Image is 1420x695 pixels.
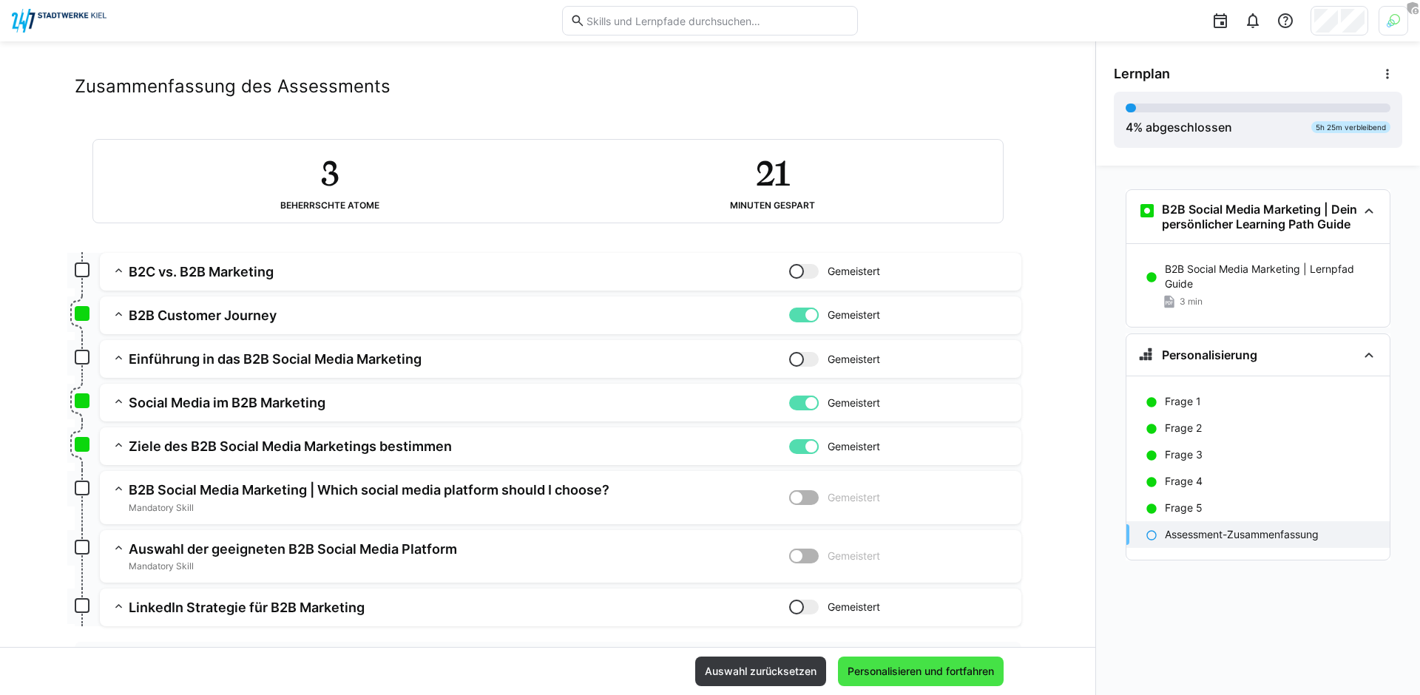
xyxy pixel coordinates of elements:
[129,502,789,514] span: Mandatory Skill
[828,600,880,614] span: Gemeistert
[1180,296,1203,308] span: 3 min
[1126,118,1232,136] div: % abgeschlossen
[1165,501,1203,515] p: Frage 5
[129,394,789,411] h3: Social Media im B2B Marketing
[75,75,390,98] h2: Zusammenfassung des Assessments
[756,152,789,194] h2: 21
[129,263,789,280] h3: B2C vs. B2B Marketing
[1165,447,1203,462] p: Frage 3
[129,350,789,367] h3: Einführung in das B2B Social Media Marketing
[845,664,996,679] span: Personalisieren und fortfahren
[828,490,880,505] span: Gemeistert
[695,657,826,686] button: Auswahl zurücksetzen
[129,540,789,557] h3: Auswahl der geeigneten B2B Social Media Platform
[1165,394,1201,409] p: Frage 1
[1165,527,1319,542] p: Assessment-Zusammenfassung
[828,352,880,367] span: Gemeistert
[129,438,789,455] h3: Ziele des B2B Social Media Marketings bestimmen
[1165,474,1203,489] p: Frage 4
[585,14,850,27] input: Skills und Lernpfade durchsuchen…
[129,599,789,616] h3: LinkedIn Strategie für B2B Marketing
[828,439,880,454] span: Gemeistert
[828,308,880,322] span: Gemeistert
[828,549,880,563] span: Gemeistert
[321,152,339,194] h2: 3
[129,560,789,572] span: Mandatory Skill
[1114,66,1170,82] span: Lernplan
[828,264,880,279] span: Gemeistert
[1311,121,1390,133] div: 5h 25m verbleibend
[75,642,1021,695] div: Ausgehend von deinen Antworten gehen wir davon aus, dass du bereits 3 Atome beherrscht. Diese wer...
[838,657,1004,686] button: Personalisieren und fortfahren
[828,396,880,410] span: Gemeistert
[1162,202,1357,231] h3: B2B Social Media Marketing | Dein persönlicher Learning Path Guide
[703,664,819,679] span: Auswahl zurücksetzen
[1165,421,1202,435] p: Frage 2
[129,307,789,324] h3: B2B Customer Journey
[129,481,789,498] h3: B2B Social Media Marketing | Which social media platform should I choose?
[280,200,379,211] div: Beherrschte Atome
[730,200,815,211] div: Minuten gespart
[1165,262,1378,291] p: B2B Social Media Marketing | Lernpfad Guide
[1162,347,1257,362] h3: Personalisierung
[1126,120,1133,135] span: 4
